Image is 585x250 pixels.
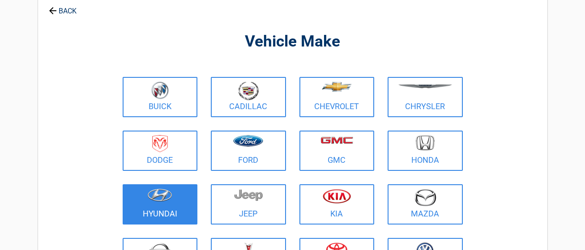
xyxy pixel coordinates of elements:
[151,81,169,99] img: buick
[120,31,465,52] h2: Vehicle Make
[123,77,198,117] a: Buick
[320,136,353,144] img: gmc
[152,135,168,153] img: dodge
[388,184,463,225] a: Mazda
[211,131,286,171] a: Ford
[299,184,375,225] a: Kia
[388,77,463,117] a: Chrysler
[299,131,375,171] a: GMC
[211,77,286,117] a: Cadillac
[123,184,198,225] a: Hyundai
[123,131,198,171] a: Dodge
[233,135,263,147] img: ford
[398,85,453,89] img: chrysler
[323,189,351,203] img: kia
[322,82,352,92] img: chevrolet
[388,131,463,171] a: Honda
[299,77,375,117] a: Chevrolet
[147,189,172,202] img: hyundai
[238,81,259,100] img: cadillac
[234,189,263,201] img: jeep
[416,135,435,151] img: honda
[211,184,286,225] a: Jeep
[414,189,436,206] img: mazda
